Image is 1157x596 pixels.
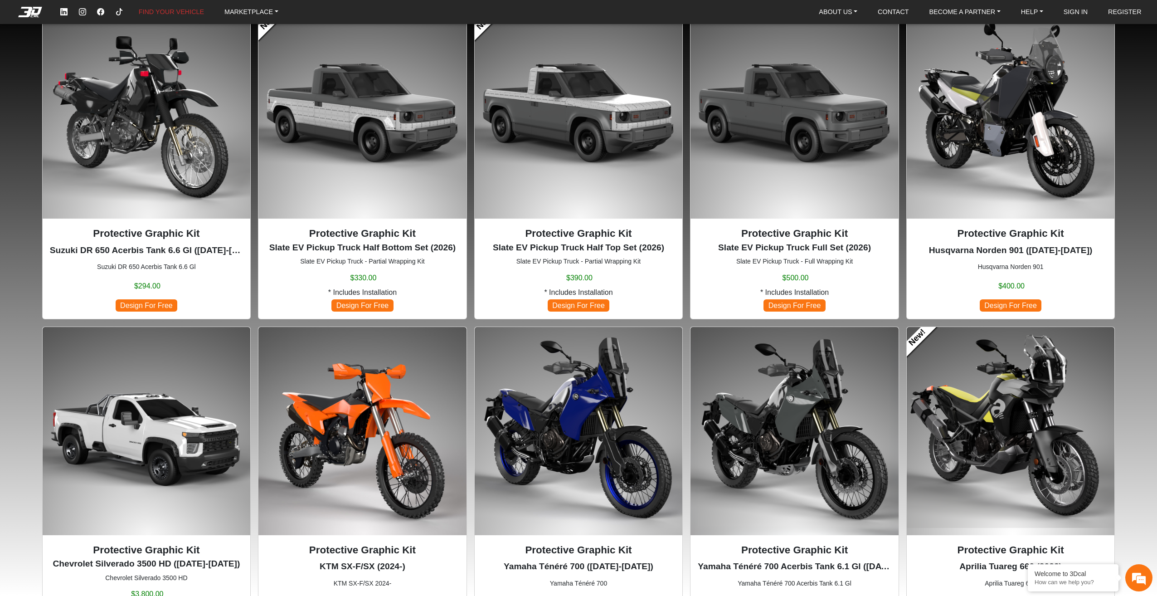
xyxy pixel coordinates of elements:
small: Suzuki DR 650 Acerbis Tank 6.6 Gl [50,262,243,272]
div: Welcome to 3Dcal [1035,570,1112,577]
p: Chevrolet Silverado 3500 HD (2020-2023) [50,557,243,571]
img: EV Pickup TruckHalf Bottom Set2026 [258,11,467,219]
a: BECOME A PARTNER [925,4,1004,20]
p: Protective Graphic Kit [914,542,1108,558]
span: Design For Free [548,299,609,312]
img: Norden 901null2021-2024 [907,11,1115,219]
p: Suzuki DR 650 Acerbis Tank 6.6 Gl (1996-2024) [50,244,243,257]
p: Yamaha Ténéré 700 Acerbis Tank 6.1 Gl (2019-2024) [698,560,891,573]
p: How can we help you? [1035,579,1112,586]
span: $500.00 [783,273,809,283]
img: Tuareg 660null2022 [907,327,1115,535]
img: SX-F/SXnull2024- [258,327,467,535]
p: Slate EV Pickup Truck Half Top Set (2026) [482,241,676,254]
p: Protective Graphic Kit [914,226,1108,241]
p: Slate EV Pickup Truck Half Bottom Set (2026) [266,241,459,254]
div: Suzuki DR 650 Acerbis Tank 6.6 Gl [42,10,251,320]
span: $390.00 [566,273,593,283]
p: Protective Graphic Kit [482,226,676,241]
a: MARKETPLACE [221,4,282,20]
p: Protective Graphic Kit [266,542,459,558]
small: Husqvarna Norden 901 [914,262,1108,272]
small: Slate EV Pickup Truck - Partial Wrapping Kit [266,257,459,266]
img: Ténéré 700null2019-2024 [475,327,683,535]
span: Design For Free [116,299,177,312]
a: SIGN IN [1060,4,1092,20]
div: Slate EV Pickup Truck - Full Wrapping Kit [690,10,899,320]
p: Aprilia Tuareg 660 (2022) [914,560,1108,573]
small: Yamaha Ténéré 700 [482,579,676,588]
img: DR 650Acerbis Tank 6.6 Gl1996-2024 [43,11,251,219]
small: Chevrolet Silverado 3500 HD [50,573,243,583]
img: Ténéré 700 Acerbis Tank 6.1 Gl2019-2024 [690,327,899,535]
div: Husqvarna Norden 901 [906,10,1115,320]
p: Protective Graphic Kit [698,542,891,558]
div: Slate EV Pickup Truck - Partial Wrapping Kit [258,10,467,320]
p: Protective Graphic Kit [50,542,243,558]
a: FIND YOUR VEHICLE [135,4,208,20]
p: Slate EV Pickup Truck Full Set (2026) [698,241,891,254]
span: * Includes Installation [328,287,397,298]
small: Slate EV Pickup Truck - Partial Wrapping Kit [482,257,676,266]
p: Husqvarna Norden 901 (2021-2024) [914,244,1108,257]
p: Protective Graphic Kit [50,226,243,241]
a: REGISTER [1104,4,1145,20]
img: EV Pickup Truck Full Set2026 [690,11,899,219]
span: Design For Free [763,299,825,312]
p: Yamaha Ténéré 700 (2019-2024) [482,560,676,573]
span: Design For Free [980,299,1041,312]
a: HELP [1017,4,1047,20]
img: Silverado 3500 HDnull2020-2023 [43,327,251,535]
span: * Includes Installation [544,287,613,298]
span: $400.00 [998,281,1025,292]
a: ABOUT US [815,4,861,20]
span: * Includes Installation [760,287,829,298]
span: $294.00 [134,281,160,292]
small: KTM SX-F/SX 2024- [266,579,459,588]
small: Yamaha Ténéré 700 Acerbis Tank 6.1 Gl [698,579,891,588]
p: Protective Graphic Kit [266,226,459,241]
a: New! [899,319,936,356]
small: Slate EV Pickup Truck - Full Wrapping Kit [698,257,891,266]
p: Protective Graphic Kit [482,542,676,558]
span: $330.00 [350,273,377,283]
span: Design For Free [331,299,393,312]
a: CONTACT [874,4,912,20]
p: Protective Graphic Kit [698,226,891,241]
small: Aprilia Tuareg 660 [914,579,1108,588]
p: KTM SX-F/SX (2024-) [266,560,459,573]
div: Slate EV Pickup Truck - Partial Wrapping Kit [474,10,683,320]
img: EV Pickup TruckHalf Top Set2026 [475,11,683,219]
